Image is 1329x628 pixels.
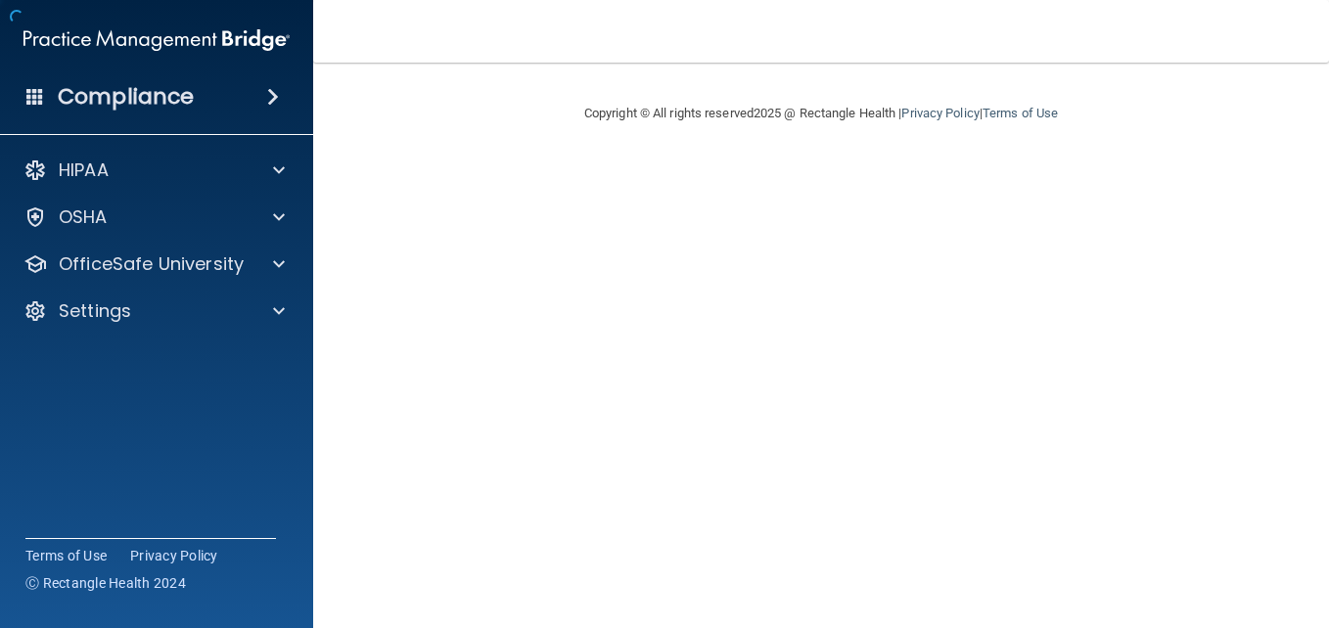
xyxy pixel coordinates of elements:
[59,299,131,323] p: Settings
[59,205,108,229] p: OSHA
[464,82,1178,145] div: Copyright © All rights reserved 2025 @ Rectangle Health | |
[58,83,194,111] h4: Compliance
[983,106,1058,120] a: Terms of Use
[59,252,244,276] p: OfficeSafe University
[901,106,979,120] a: Privacy Policy
[23,21,290,60] img: PMB logo
[59,158,109,182] p: HIPAA
[25,573,186,593] span: Ⓒ Rectangle Health 2024
[25,546,107,565] a: Terms of Use
[23,252,285,276] a: OfficeSafe University
[23,158,285,182] a: HIPAA
[23,299,285,323] a: Settings
[23,205,285,229] a: OSHA
[130,546,218,565] a: Privacy Policy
